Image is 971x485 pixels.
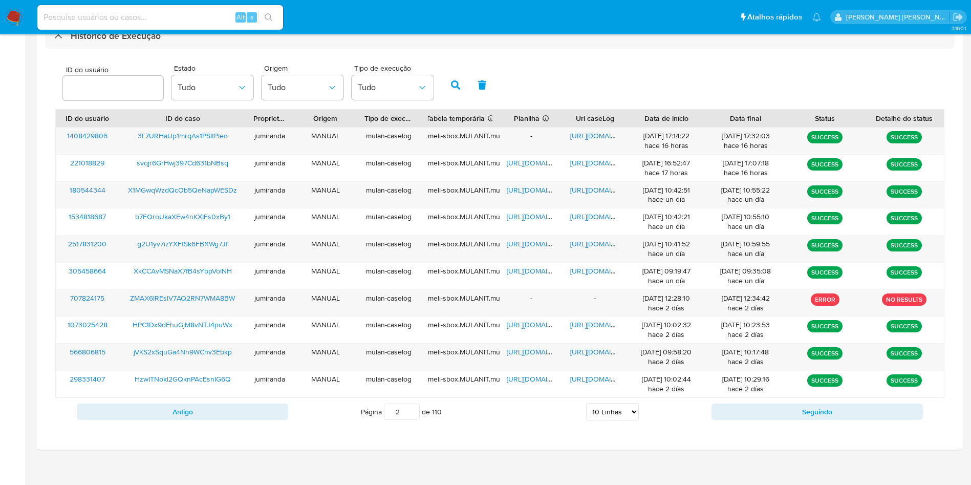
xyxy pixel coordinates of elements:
[236,12,245,22] span: Alt
[747,12,802,23] span: Atalhos rápidos
[812,13,821,22] a: Notificações
[250,12,253,22] span: s
[952,24,966,32] span: 3.160.1
[258,10,279,25] button: search-icon
[37,11,283,24] input: Pesquise usuários ou casos...
[953,12,963,23] a: Sair
[846,12,950,22] p: juliane.miranda@mercadolivre.com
